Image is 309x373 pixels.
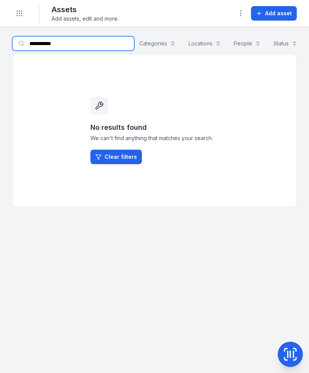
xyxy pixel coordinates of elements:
[265,10,292,17] span: Add asset
[134,36,180,51] button: Categories
[51,15,119,23] span: Add assets, edit and more.
[51,4,119,15] h2: Assets
[90,122,219,133] h3: No results found
[90,134,219,142] span: We can't find anything that matches your search.
[269,36,302,51] button: Status
[183,36,226,51] button: Locations
[90,150,142,164] a: Clear filters
[12,6,27,21] button: Toggle navigation
[229,36,266,51] button: People
[251,6,297,21] button: Add asset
